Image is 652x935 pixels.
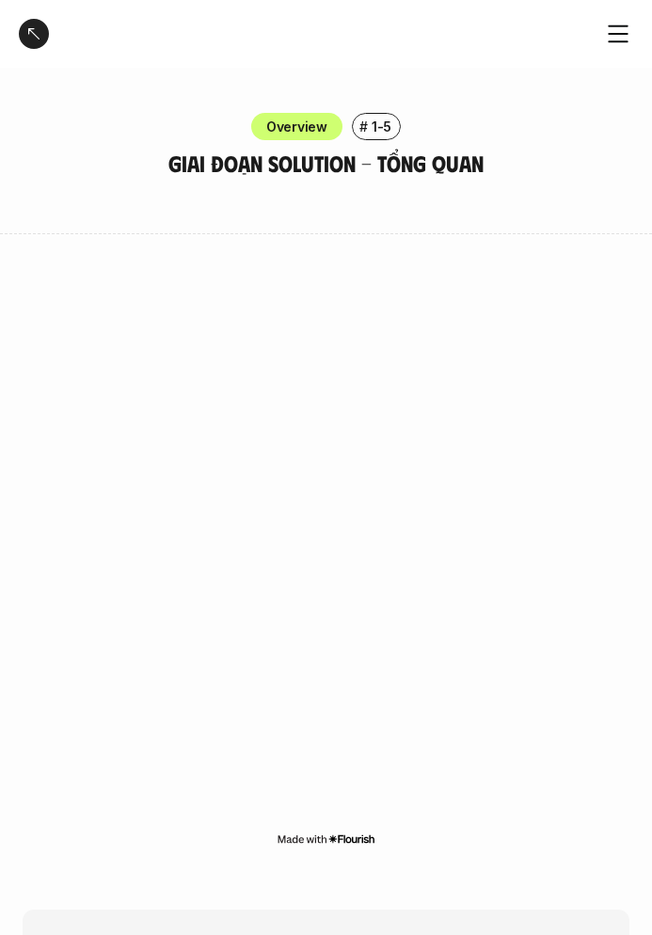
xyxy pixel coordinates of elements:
p: Overview [266,117,327,136]
h6: # [359,119,368,134]
img: Made with Flourish [277,832,375,847]
p: 1-5 [372,117,391,136]
iframe: Interactive or visual content [23,263,629,828]
h4: Giai đoạn Solution - Tổng quan [49,150,603,177]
